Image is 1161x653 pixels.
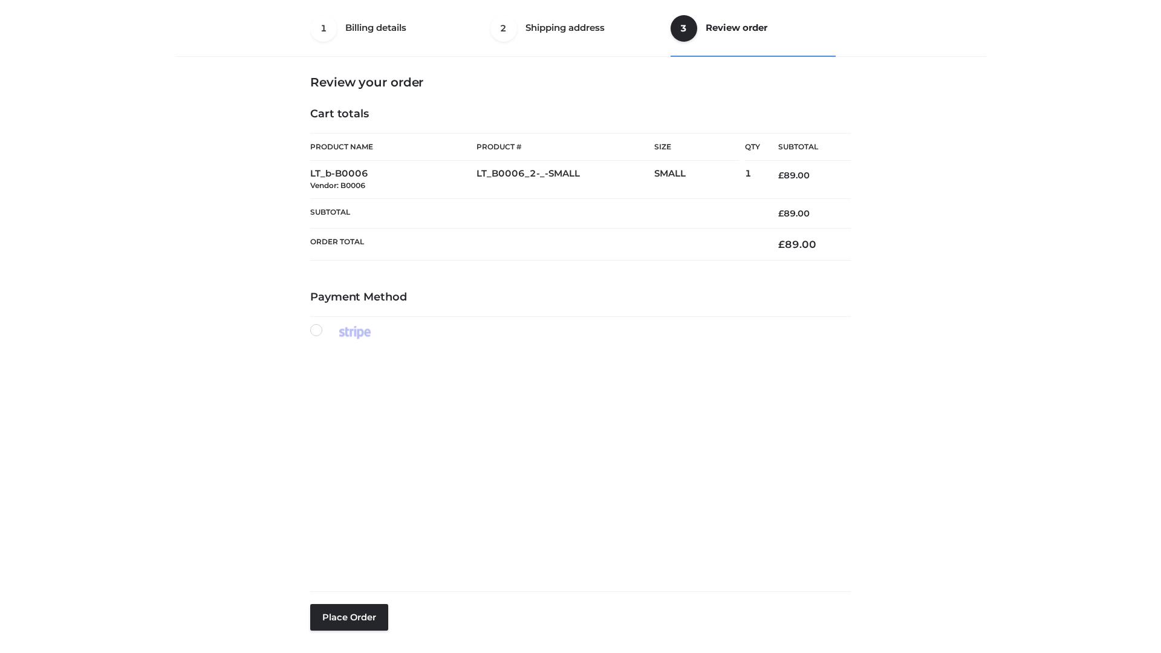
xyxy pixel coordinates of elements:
[778,238,785,250] span: £
[310,229,760,261] th: Order Total
[654,161,745,199] td: SMALL
[745,161,760,199] td: 1
[310,108,851,121] h4: Cart totals
[654,134,739,161] th: Size
[778,208,784,219] span: £
[778,208,810,219] bdi: 89.00
[310,291,851,304] h4: Payment Method
[476,161,654,199] td: LT_B0006_2-_-SMALL
[310,161,476,199] td: LT_b-B0006
[745,133,760,161] th: Qty
[310,198,760,228] th: Subtotal
[310,181,365,190] small: Vendor: B0006
[760,134,851,161] th: Subtotal
[310,133,476,161] th: Product Name
[778,170,810,181] bdi: 89.00
[308,352,848,571] iframe: Secure payment input frame
[778,170,784,181] span: £
[778,238,816,250] bdi: 89.00
[310,604,388,631] button: Place order
[310,75,851,89] h3: Review your order
[476,133,654,161] th: Product #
